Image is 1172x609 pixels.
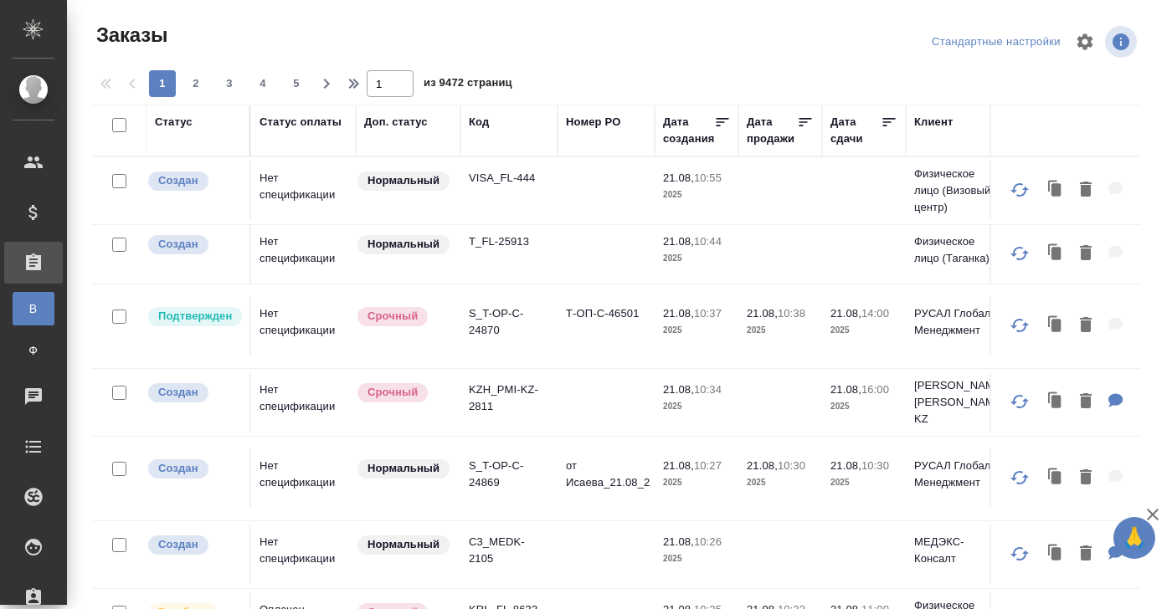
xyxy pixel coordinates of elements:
[251,525,356,584] td: Нет спецификации
[914,458,995,491] p: РУСАЛ Глобал Менеджмент
[146,305,241,328] div: Выставляет КМ после уточнения всех необходимых деталей и получения согласия клиента на запуск. С ...
[283,70,310,97] button: 5
[663,398,730,415] p: 2025
[1040,309,1072,343] button: Клонировать
[283,75,310,92] span: 5
[158,236,198,253] p: Создан
[1040,537,1072,571] button: Клонировать
[424,73,512,97] span: из 9472 страниц
[914,166,995,216] p: Физическое лицо (Визовый центр)
[469,170,549,187] p: VISA_FL-444
[356,381,452,404] div: Выставляется автоматически, если на указанный объем услуг необходимо больше времени в стандартном...
[216,75,243,92] span: 3
[663,307,694,320] p: 21.08,
[830,474,897,491] p: 2025
[251,225,356,284] td: Нет спецификации
[830,114,881,147] div: Дата сдачи
[146,458,241,480] div: Выставляется автоматически при создании заказа
[182,70,209,97] button: 2
[158,172,198,189] p: Создан
[1000,534,1040,574] button: Обновить
[1000,381,1040,422] button: Обновить
[830,322,897,339] p: 2025
[830,398,897,415] p: 2025
[1000,170,1040,210] button: Обновить
[1000,233,1040,274] button: Обновить
[663,171,694,184] p: 21.08,
[368,536,439,553] p: Нормальный
[663,550,730,567] p: 2025
[356,305,452,328] div: Выставляется автоматически, если на указанный объем услуг необходимо больше времени в стандартном...
[861,459,889,472] p: 10:30
[861,383,889,396] p: 16:00
[368,172,439,189] p: Нормальный
[1040,237,1072,271] button: Клонировать
[663,322,730,339] p: 2025
[747,307,778,320] p: 21.08,
[469,458,549,491] p: S_T-OP-C-24869
[1072,173,1100,207] button: Удалить
[216,70,243,97] button: 3
[146,381,241,404] div: Выставляется автоматически при создании заказа
[1072,237,1100,271] button: Удалить
[663,535,694,548] p: 21.08,
[747,114,797,147] div: Дата продажи
[251,161,356,220] td: Нет спецификации
[928,29,1065,55] div: split button
[694,307,722,320] p: 10:37
[368,236,439,253] p: Нормальный
[260,114,342,130] div: Статус оплаты
[249,70,276,97] button: 4
[1065,22,1105,62] span: Настроить таблицу
[13,292,54,325] a: В
[364,114,428,130] div: Доп. статус
[356,233,452,256] div: Статус по умолчанию для стандартных заказов
[663,474,730,491] p: 2025
[158,536,198,553] p: Создан
[1000,305,1040,345] button: Обновить
[1000,458,1040,498] button: Обновить
[747,459,778,472] p: 21.08,
[368,384,418,401] p: Срочный
[694,383,722,396] p: 10:34
[861,307,889,320] p: 14:00
[1040,173,1072,207] button: Клонировать
[251,373,356,432] td: Нет спецификации
[92,22,167,49] span: Заказы
[158,384,198,401] p: Создан
[13,334,54,367] a: Ф
[469,534,549,567] p: C3_MEDK-2105
[830,383,861,396] p: 21.08,
[914,305,995,339] p: РУСАЛ Глобал Менеджмент
[1072,537,1100,571] button: Удалить
[830,459,861,472] p: 21.08,
[663,187,730,203] p: 2025
[356,458,452,480] div: Статус по умолчанию для стандартных заказов
[158,460,198,477] p: Создан
[182,75,209,92] span: 2
[830,307,861,320] p: 21.08,
[558,449,655,508] td: от Исаева_21.08_2
[694,171,722,184] p: 10:55
[694,535,722,548] p: 10:26
[1105,26,1140,58] span: Посмотреть информацию
[694,459,722,472] p: 10:27
[21,300,46,317] span: В
[778,307,805,320] p: 10:38
[558,297,655,356] td: Т-ОП-С-46501
[1072,309,1100,343] button: Удалить
[251,449,356,508] td: Нет спецификации
[778,459,805,472] p: 10:30
[914,534,995,567] p: МЕДЭКС-Консалт
[158,308,232,325] p: Подтвержден
[368,460,439,477] p: Нормальный
[368,308,418,325] p: Срочный
[155,114,193,130] div: Статус
[914,233,995,267] p: Физическое лицо (Таганка)
[146,534,241,556] div: Выставляется автоматически при создании заказа
[356,170,452,192] div: Статус по умолчанию для стандартных заказов
[747,474,814,491] p: 2025
[663,459,694,472] p: 21.08,
[914,114,953,130] div: Клиент
[1072,461,1100,495] button: Удалить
